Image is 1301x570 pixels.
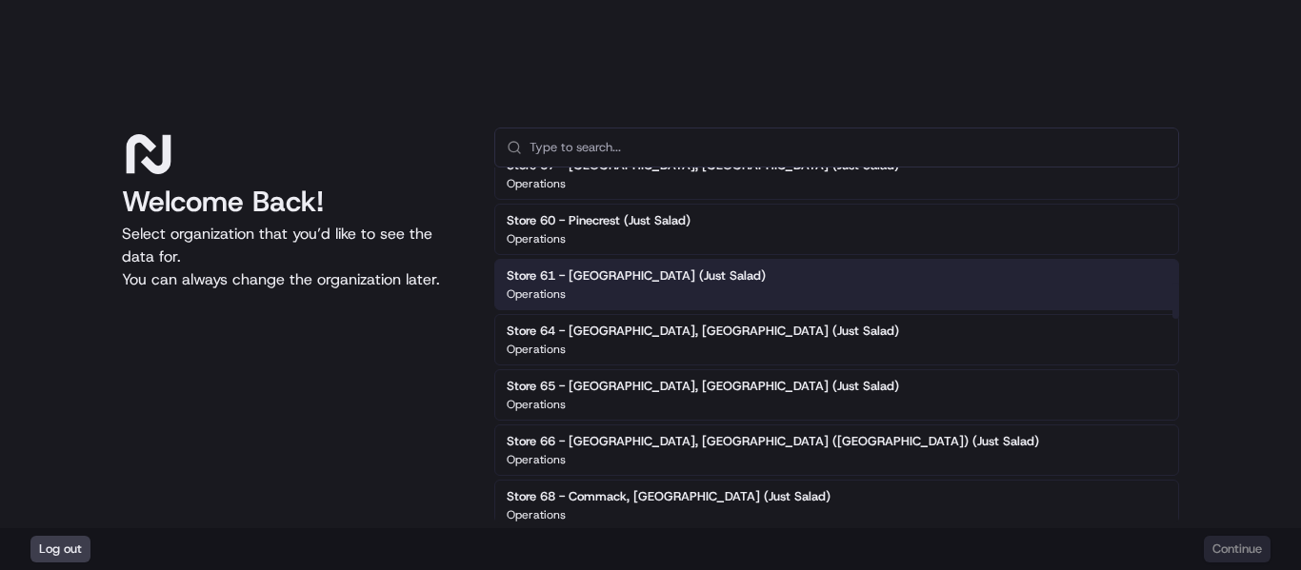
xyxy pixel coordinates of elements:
h2: Store 61 - [GEOGRAPHIC_DATA] (Just Salad) [507,267,766,285]
h2: Store 64 - [GEOGRAPHIC_DATA], [GEOGRAPHIC_DATA] (Just Salad) [507,323,899,340]
p: Operations [507,452,566,467]
h2: Store 68 - Commack, [GEOGRAPHIC_DATA] (Just Salad) [507,488,831,505]
h2: Store 65 - [GEOGRAPHIC_DATA], [GEOGRAPHIC_DATA] (Just Salad) [507,378,899,395]
p: Operations [507,342,566,357]
button: Log out [30,536,90,562]
p: Operations [507,286,566,302]
p: Operations [507,397,566,412]
h1: Welcome Back! [122,185,464,219]
input: Type to search... [530,128,1167,167]
h2: Store 60 - Pinecrest (Just Salad) [507,212,691,229]
p: Select organization that you’d like to see the data for. You can always change the organization l... [122,223,464,291]
h2: Store 66 - [GEOGRAPHIC_DATA], [GEOGRAPHIC_DATA] ([GEOGRAPHIC_DATA]) (Just Salad) [507,433,1039,450]
p: Operations [507,507,566,522]
p: Operations [507,231,566,246]
p: Operations [507,176,566,191]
